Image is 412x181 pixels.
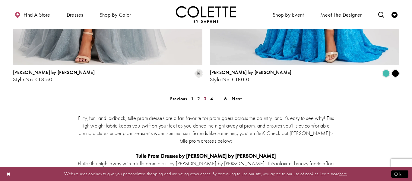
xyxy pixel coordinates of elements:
span: Current page [195,94,202,103]
div: Colette by Daphne Style No. CL8010 [210,70,292,82]
span: Meet the designer [320,12,362,18]
span: Style No. CL8150 [13,76,52,83]
a: Next Page [230,94,243,103]
span: Style No. CL8010 [210,76,249,83]
span: Shop by color [100,12,131,18]
span: Next [232,95,242,102]
i: Platinum/Multi [195,70,202,77]
a: 3 [202,94,208,103]
span: Previous [170,95,187,102]
a: Meet the designer [319,6,363,23]
strong: Tulle Prom Dresses by [PERSON_NAME] by [PERSON_NAME] [136,152,276,159]
p: Flutter the night away with a tulle prom dress by [PERSON_NAME] by [PERSON_NAME]. This relaxed, b... [78,160,334,175]
a: Check Wishlist [390,6,399,23]
a: Toggle search [377,6,386,23]
span: 6 [224,95,227,102]
span: Dresses [67,12,83,18]
a: 4 [208,94,215,103]
a: 6 [222,94,229,103]
i: Turquoise [382,70,390,77]
a: here [339,171,347,177]
button: Close Dialog [4,169,14,179]
span: Find a store [24,12,50,18]
span: Shop by color [98,6,133,23]
span: 1 [191,95,194,102]
i: Black [392,70,399,77]
span: 4 [210,95,213,102]
span: [PERSON_NAME] by [PERSON_NAME] [210,69,292,76]
p: Website uses cookies to give you personalized shopping and marketing experiences. By continuing t... [43,170,369,178]
p: Flirty, fun, and laidback, tulle prom dresses are a fan-favorite for prom-goers across the countr... [78,114,334,144]
div: Colette by Daphne Style No. CL8150 [13,70,95,82]
span: Shop By Event [273,12,304,18]
span: Dresses [65,6,85,23]
span: 2 [197,95,200,102]
a: 1 [189,94,195,103]
span: Shop By Event [271,6,306,23]
img: Colette by Daphne [176,6,236,23]
button: Submit Dialog [391,170,408,178]
a: Visit Home Page [176,6,236,23]
a: Prev Page [168,94,189,103]
span: [PERSON_NAME] by [PERSON_NAME] [13,69,95,76]
span: ... [217,95,220,102]
a: Find a store [13,6,52,23]
span: 3 [204,95,206,102]
a: ... [215,94,222,103]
